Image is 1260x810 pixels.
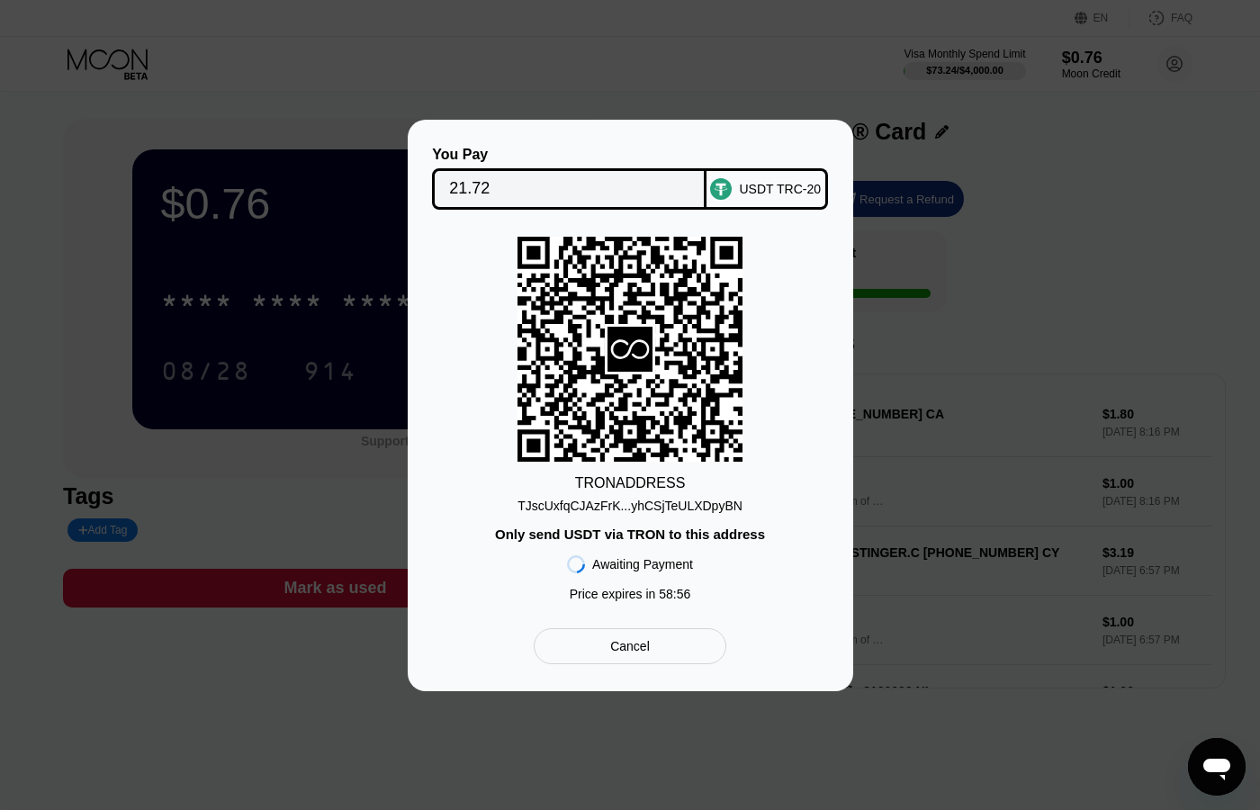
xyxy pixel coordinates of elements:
[659,587,690,601] span: 58 : 56
[517,499,742,513] div: TJscUxfqCJAzFrK...yhCSjTeULXDpyBN
[739,182,821,196] div: USDT TRC-20
[570,587,691,601] div: Price expires in
[517,491,742,513] div: TJscUxfqCJAzFrK...yhCSjTeULXDpyBN
[592,557,693,571] div: Awaiting Payment
[534,628,725,664] div: Cancel
[495,526,765,542] div: Only send USDT via TRON to this address
[435,147,826,210] div: You PayUSDT TRC-20
[432,147,706,163] div: You Pay
[610,638,650,654] div: Cancel
[1188,738,1246,796] iframe: Button to launch messaging window, conversation in progress
[575,475,686,491] div: TRON ADDRESS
